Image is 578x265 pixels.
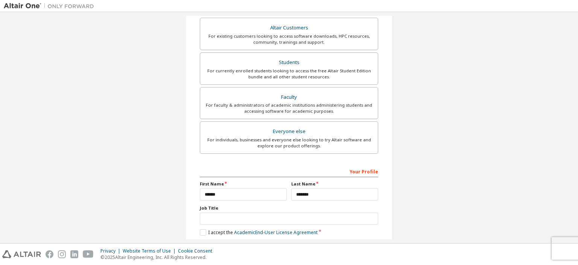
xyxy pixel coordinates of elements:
[100,254,217,260] p: © 2025 Altair Engineering, Inc. All Rights Reserved.
[178,248,217,254] div: Cookie Consent
[200,181,287,187] label: First Name
[58,250,66,258] img: instagram.svg
[291,181,378,187] label: Last Name
[200,165,378,177] div: Your Profile
[200,229,318,236] label: I accept the
[205,33,373,45] div: For existing customers looking to access software downloads, HPC resources, community, trainings ...
[4,2,98,10] img: Altair One
[2,250,41,258] img: altair_logo.svg
[205,57,373,68] div: Students
[234,229,318,236] a: Academic End-User License Agreement
[205,68,373,80] div: For currently enrolled students looking to access the free Altair Student Edition bundle and all ...
[123,248,178,254] div: Website Terms of Use
[205,23,373,33] div: Altair Customers
[205,126,373,137] div: Everyone else
[83,250,94,258] img: youtube.svg
[70,250,78,258] img: linkedin.svg
[205,102,373,114] div: For faculty & administrators of academic institutions administering students and accessing softwa...
[46,250,53,258] img: facebook.svg
[205,92,373,103] div: Faculty
[205,137,373,149] div: For individuals, businesses and everyone else looking to try Altair software and explore our prod...
[100,248,123,254] div: Privacy
[200,205,378,211] label: Job Title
